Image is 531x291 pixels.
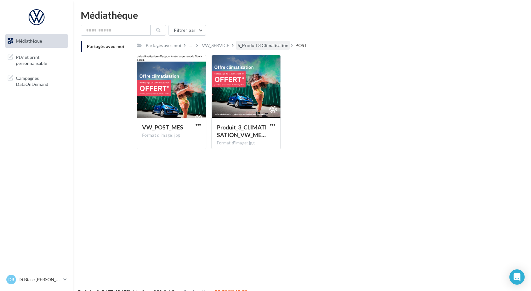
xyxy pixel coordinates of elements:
a: PLV et print personnalisable [4,50,69,69]
div: Open Intercom Messenger [509,269,525,285]
div: VW_SERVICE [202,42,229,49]
span: VW_POST_MES [142,124,183,131]
div: ... [188,41,194,50]
p: Di Biase [PERSON_NAME] [18,276,61,283]
span: DB [8,276,14,283]
span: Produit_3_CLIMATISATION_VW_META_POST_2_1_1 [217,124,267,138]
div: POST [295,42,307,49]
button: Filtrer par [169,25,206,36]
div: 6_Produit 3 Climatisation [238,42,288,49]
span: Partagés avec moi [87,44,124,49]
div: Partagés avec moi [146,42,181,49]
a: Campagnes DataOnDemand [4,71,69,90]
span: Campagnes DataOnDemand [16,74,66,87]
a: Médiathèque [4,34,69,48]
div: Médiathèque [81,10,523,20]
div: Format d'image: jpg [217,140,276,146]
div: Format d'image: jpg [142,133,201,138]
span: PLV et print personnalisable [16,53,66,66]
span: Médiathèque [16,38,42,44]
a: DB Di Biase [PERSON_NAME] [5,274,68,286]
